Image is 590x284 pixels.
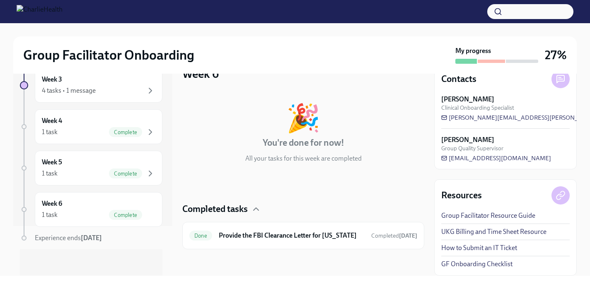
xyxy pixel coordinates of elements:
[42,210,58,219] div: 1 task
[42,75,62,84] h6: Week 3
[109,129,142,135] span: Complete
[245,154,362,163] p: All your tasks for this week are completed
[441,104,514,112] span: Clinical Onboarding Specialist
[286,104,320,132] div: 🎉
[23,47,194,63] h2: Group Facilitator Onboarding
[441,144,503,152] span: Group Quality Supervisor
[441,189,482,202] h4: Resources
[441,227,546,236] a: UKG Billing and Time Sheet Resource
[182,203,424,215] div: Completed tasks
[219,231,365,240] h6: Provide the FBI Clearance Letter for [US_STATE]
[109,212,142,218] span: Complete
[371,232,417,240] span: August 12th, 2025 20:15
[399,232,417,239] strong: [DATE]
[441,243,517,253] a: How to Submit an IT Ticket
[42,169,58,178] div: 1 task
[35,234,102,242] span: Experience ends
[189,233,212,239] span: Done
[42,128,58,137] div: 1 task
[20,192,162,227] a: Week 61 taskComplete
[42,116,62,125] h6: Week 4
[42,199,62,208] h6: Week 6
[371,232,417,239] span: Completed
[81,234,102,242] strong: [DATE]
[441,154,551,162] a: [EMAIL_ADDRESS][DOMAIN_NAME]
[20,151,162,185] a: Week 51 taskComplete
[42,158,62,167] h6: Week 5
[263,137,344,149] h4: You're done for now!
[182,66,219,81] h3: Week 6
[17,5,63,18] img: CharlieHealth
[109,171,142,177] span: Complete
[20,109,162,144] a: Week 41 taskComplete
[441,211,535,220] a: Group Facilitator Resource Guide
[441,95,494,104] strong: [PERSON_NAME]
[441,260,513,269] a: GF Onboarding Checklist
[545,48,567,63] h3: 27%
[182,203,248,215] h4: Completed tasks
[20,68,162,103] a: Week 34 tasks • 1 message
[441,73,476,85] h4: Contacts
[189,229,417,242] a: DoneProvide the FBI Clearance Letter for [US_STATE]Completed[DATE]
[441,135,494,144] strong: [PERSON_NAME]
[42,86,96,95] div: 4 tasks • 1 message
[455,46,491,55] strong: My progress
